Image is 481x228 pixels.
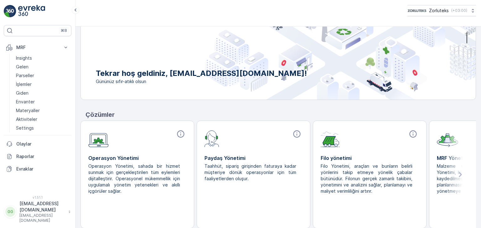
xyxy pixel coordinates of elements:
div: GG [5,207,15,217]
p: MRF [16,44,59,51]
p: Aktiviteler [16,116,37,122]
p: İşlemler [16,81,32,87]
img: logo_light-DOdMpM7g.png [18,5,45,17]
button: MRF [4,41,71,54]
p: Filo yönetimi [321,154,419,162]
span: Name : [5,102,21,108]
p: Operasyon Yönetimi, sahada bir hizmet sunmak için gerçekleştirilen tüm eylemleri dijitalleştirir.... [88,163,181,194]
span: 0 kg [31,144,41,149]
button: Zorluteks(+03:00) [407,5,476,16]
p: Giden [16,90,28,96]
a: Insights [13,54,71,62]
img: module-icon [321,130,340,147]
span: DPKF - KIRPINTI FON - DEFNE PERDE [39,123,118,128]
p: [EMAIL_ADDRESS][DOMAIN_NAME] [19,201,65,213]
img: module-icon [204,130,219,147]
p: Paydaş Yönetimi [204,154,303,162]
p: Olaylar [16,141,69,147]
p: ⌘B [61,28,67,33]
img: module-icon [437,130,458,147]
span: 9 kg [29,133,39,139]
span: Malzeme Türü : [5,123,39,128]
a: Envanter [13,97,71,106]
a: Giden [13,89,71,97]
p: Filo Yönetimi, araçları ve bunların belirli yönlerini takip etmeye yönelik çabalar bütünüdür. Fil... [321,163,414,194]
img: logo [4,5,16,17]
a: Evraklar [4,163,71,175]
p: Gelen [16,64,28,70]
span: 9 kg [28,113,37,118]
span: İlk Ağırlık : [5,113,28,118]
p: [EMAIL_ADDRESS][DOMAIN_NAME] [19,213,65,223]
a: Raporlar [4,150,71,163]
p: Taahhüt, sipariş girişinden faturaya kadar müşteriye dönük operasyonlar için tüm faaliyetlerden o... [204,163,297,182]
p: Envanter [16,99,35,105]
span: Net Tutar : [5,133,29,139]
img: 6-1-9-3_wQBzyll.png [407,7,427,14]
a: Gelen [13,62,71,71]
a: Parseller [13,71,71,80]
p: Settings [16,125,34,131]
button: GG[EMAIL_ADDRESS][DOMAIN_NAME][EMAIL_ADDRESS][DOMAIN_NAME] [4,201,71,223]
a: Aktiviteler [13,115,71,124]
p: Zorluteks [429,7,449,14]
a: İşlemler [13,80,71,89]
img: module-icon [88,130,109,147]
p: Evraklar [16,166,69,172]
span: v 1.51.1 [4,196,71,199]
a: Olaylar [4,138,71,150]
p: Operasyon Yönetimi [88,154,186,162]
a: Settings [13,124,71,132]
p: Materyaller [16,107,40,114]
span: Gelen #6652 [21,102,49,108]
p: Insights [16,55,32,61]
p: ( +03:00 ) [451,8,467,13]
span: Gününüz sıfır-atıklı olsun [96,78,307,85]
p: Raporlar [16,153,69,160]
p: Gelen #6652 [224,5,256,13]
a: Materyaller [13,106,71,115]
p: Tekrar hoş geldiniz, [EMAIL_ADDRESS][DOMAIN_NAME]! [96,68,307,78]
p: Parseller [16,72,34,79]
span: Son Ağırlık : [5,144,31,149]
p: Çözümler [85,110,476,119]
